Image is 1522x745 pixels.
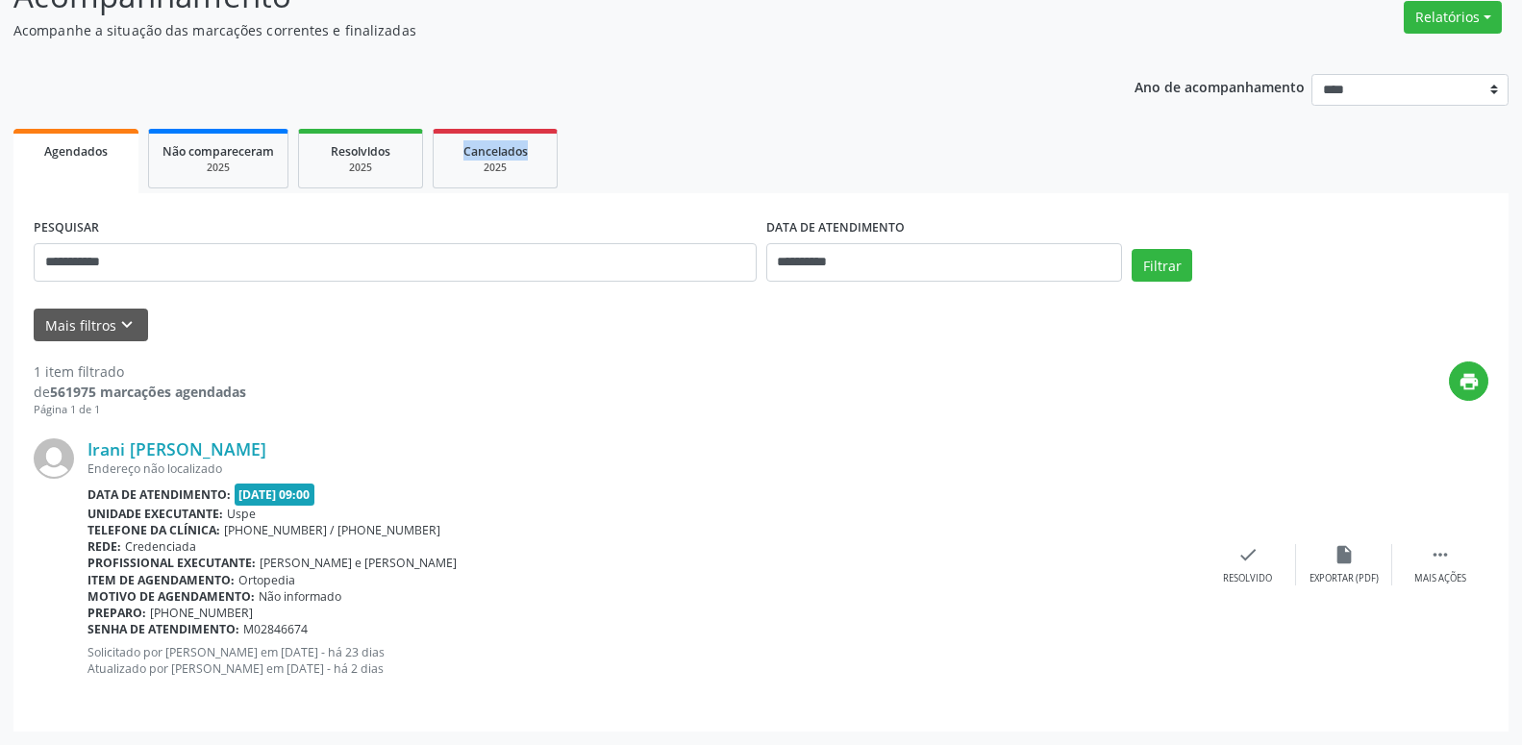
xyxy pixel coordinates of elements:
span: Não informado [259,588,341,605]
p: Solicitado por [PERSON_NAME] em [DATE] - há 23 dias Atualizado por [PERSON_NAME] em [DATE] - há 2... [87,644,1200,677]
div: 2025 [312,161,409,175]
b: Item de agendamento: [87,572,235,588]
b: Rede: [87,538,121,555]
span: Cancelados [463,143,528,160]
div: 2025 [162,161,274,175]
i: keyboard_arrow_down [116,314,137,335]
p: Ano de acompanhamento [1135,74,1305,98]
p: Acompanhe a situação das marcações correntes e finalizadas [13,20,1060,40]
i: print [1459,371,1480,392]
div: Exportar (PDF) [1310,572,1379,585]
i:  [1430,544,1451,565]
b: Motivo de agendamento: [87,588,255,605]
div: Página 1 de 1 [34,402,246,418]
b: Profissional executante: [87,555,256,571]
div: de [34,382,246,402]
strong: 561975 marcações agendadas [50,383,246,401]
b: Data de atendimento: [87,486,231,503]
label: DATA DE ATENDIMENTO [766,213,905,243]
button: print [1449,361,1488,401]
span: [PHONE_NUMBER] / [PHONE_NUMBER] [224,522,440,538]
span: Não compareceram [162,143,274,160]
b: Preparo: [87,605,146,621]
span: Ortopedia [238,572,295,588]
span: [DATE] 09:00 [235,484,315,506]
b: Senha de atendimento: [87,621,239,637]
span: Resolvidos [331,143,390,160]
div: Endereço não localizado [87,460,1200,477]
div: 2025 [447,161,543,175]
div: 1 item filtrado [34,361,246,382]
span: Agendados [44,143,108,160]
span: Credenciada [125,538,196,555]
div: Mais ações [1414,572,1466,585]
b: Telefone da clínica: [87,522,220,538]
button: Mais filtroskeyboard_arrow_down [34,309,148,342]
span: Uspe [227,506,256,522]
i: check [1237,544,1259,565]
button: Filtrar [1132,249,1192,282]
button: Relatórios [1404,1,1502,34]
div: Resolvido [1223,572,1272,585]
b: Unidade executante: [87,506,223,522]
img: img [34,438,74,479]
label: PESQUISAR [34,213,99,243]
span: [PHONE_NUMBER] [150,605,253,621]
a: Irani [PERSON_NAME] [87,438,266,459]
span: [PERSON_NAME] e [PERSON_NAME] [260,555,457,571]
span: M02846674 [243,621,308,637]
i: insert_drive_file [1334,544,1355,565]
